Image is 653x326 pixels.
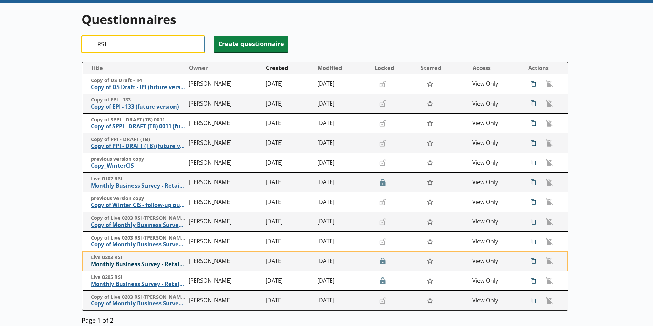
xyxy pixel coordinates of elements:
td: View Only [469,232,521,252]
span: Copy of EPI - 133 (future version) [91,103,185,110]
button: Star [422,195,437,208]
div: Page 1 of 2 [82,314,568,324]
span: Copy of Live 0203 RSI ([PERSON_NAME] up 1) [91,235,185,241]
td: [DATE] [315,74,371,94]
td: [PERSON_NAME] [186,153,263,173]
th: Actions [521,62,568,74]
span: Copy of Live 0203 RSI ([PERSON_NAME] up 3) [91,294,185,300]
span: Copy of DS Draft - IPI [91,77,185,84]
button: Modified [315,63,371,73]
button: Star [422,294,437,307]
td: [PERSON_NAME] [186,271,263,291]
td: View Only [469,271,521,291]
span: Copy of Live 0203 RSI ([PERSON_NAME] up 2) [91,215,185,221]
td: [PERSON_NAME] [186,232,263,252]
span: Monthly Business Survey - Retail Sales Index [91,281,185,288]
td: [DATE] [263,153,315,173]
td: [DATE] [315,94,371,114]
button: Starred [418,63,469,73]
td: [DATE] [315,173,371,192]
span: Copy of SPPI - DRAFT (TB) 0011 (future version) [91,123,185,130]
span: Copy of PPI - DRAFT (TB) [91,136,185,143]
button: Star [422,255,437,268]
button: Star [422,78,437,91]
td: View Only [469,133,521,153]
input: Search questionnaire titles [82,36,205,52]
td: [DATE] [315,133,371,153]
button: Star [422,97,437,110]
button: Star [422,117,437,130]
span: Copy of PPI - DRAFT (TB) (future version) [91,142,185,150]
td: [DATE] [315,192,371,212]
button: Star [422,215,437,228]
td: [DATE] [263,192,315,212]
span: Live 0102 RSI [91,176,185,182]
button: Star [422,136,437,149]
h1: Questionnaires [82,11,568,28]
td: View Only [469,251,521,271]
button: Star [422,235,437,248]
td: [PERSON_NAME] [186,251,263,271]
span: Copy of Monthly Business Survey - Retail Sales Index ([PERSON_NAME] up 3) [91,300,185,307]
td: [DATE] [263,212,315,232]
td: [DATE] [315,212,371,232]
td: View Only [469,94,521,114]
td: View Only [469,212,521,232]
td: [DATE] [263,94,315,114]
span: Copy of Monthly Business Survey - Retail Sales Index ([PERSON_NAME] up 1) [91,241,185,248]
td: View Only [469,291,521,311]
button: Create questionnaire [214,36,288,52]
td: [PERSON_NAME] [186,113,263,133]
td: [PERSON_NAME] [186,192,263,212]
button: Created [263,63,314,73]
td: [DATE] [263,291,315,311]
td: [DATE] [263,271,315,291]
td: [DATE] [263,113,315,133]
td: [PERSON_NAME] [186,212,263,232]
td: [DATE] [263,173,315,192]
td: [DATE] [315,232,371,252]
span: Live 0205 RSI [91,274,185,281]
td: View Only [469,153,521,173]
td: [DATE] [263,74,315,94]
td: [DATE] [315,251,371,271]
span: Monthly Business Survey - Retail Sales Index [91,261,185,268]
button: Star [422,274,437,287]
button: Owner [186,63,263,73]
td: View Only [469,173,521,192]
td: [PERSON_NAME] [186,74,263,94]
span: Monthly Business Survey - Retail Sales Index [91,182,185,189]
td: [PERSON_NAME] [186,173,263,192]
td: [DATE] [315,291,371,311]
span: Copy of Monthly Business Survey - Retail Sales Index ([PERSON_NAME] up 2) [91,221,185,229]
td: [DATE] [315,113,371,133]
td: [DATE] [315,153,371,173]
td: [PERSON_NAME] [186,94,263,114]
span: previous version copy [91,195,185,202]
span: Copy of SPPI - DRAFT (TB) 0011 [91,117,185,123]
td: View Only [469,74,521,94]
td: [DATE] [263,133,315,153]
button: Access [470,63,520,73]
span: Copy of Winter CIS - follow-up questionnaire [91,202,185,209]
button: Title [85,63,185,73]
button: Star [422,176,437,189]
span: Copy of DS Draft - IPI (future version) [91,84,185,91]
td: View Only [469,113,521,133]
td: [DATE] [315,271,371,291]
td: View Only [469,192,521,212]
td: [PERSON_NAME] [186,133,263,153]
button: Star [422,156,437,169]
span: Copy of EPI - 133 [91,97,185,103]
button: Locked [372,63,417,73]
td: [PERSON_NAME] [186,291,263,311]
span: Copy_WinterCIS [91,162,185,169]
td: [DATE] [263,232,315,252]
td: [DATE] [263,251,315,271]
span: Live 0203 RSI [91,254,185,261]
span: previous version copy [91,156,185,162]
